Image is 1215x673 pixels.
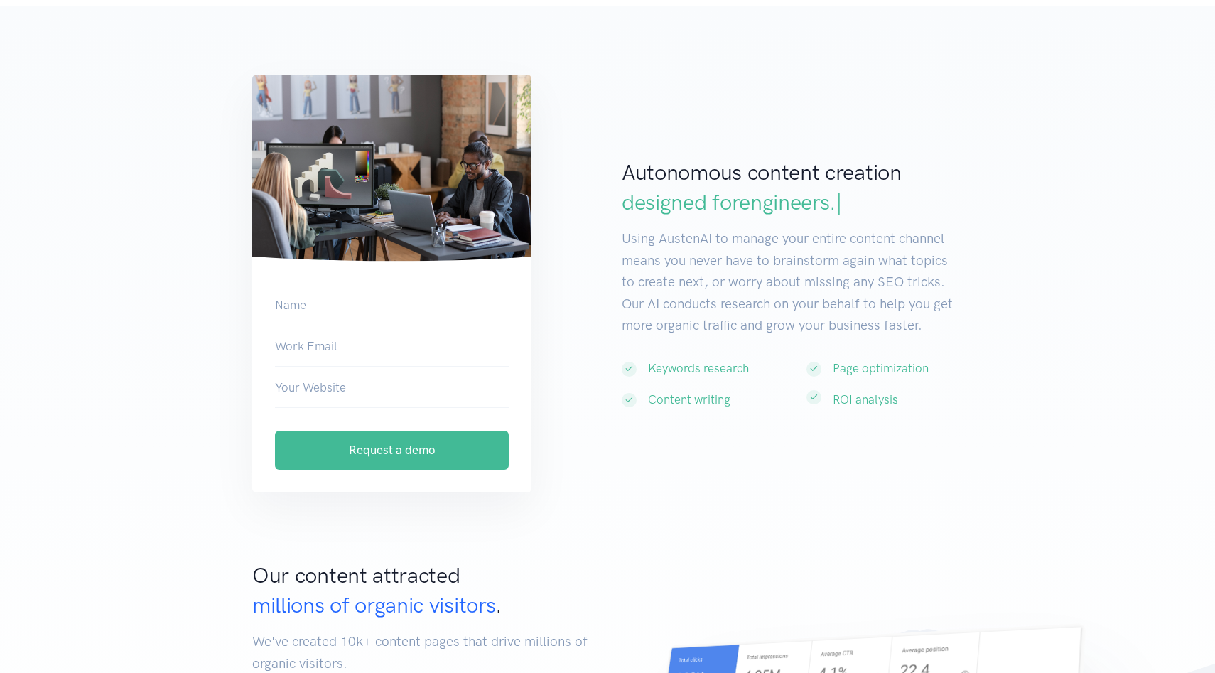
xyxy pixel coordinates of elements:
h2: Our content attracted . [252,561,593,620]
p: ROI analysis [833,390,898,409]
span: engineers. [739,189,836,215]
span: designed for [622,189,843,215]
input: Email [275,325,509,367]
p: Content writing [648,390,730,409]
input: Name [275,284,509,325]
span: millions of organic visitors [252,592,495,618]
span: | [836,189,843,215]
p: Page optimization [833,359,929,378]
p: Using AustenAI to manage your entire content channel means you never have to brainstorm again wha... [622,228,963,336]
img: Teamwork [252,75,531,262]
button: Request a demo [275,431,509,470]
input: Your Website, ex: https://www.example.com [275,367,509,408]
h2: Autonomous content creation [622,158,963,217]
p: Keywords research [648,359,749,378]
